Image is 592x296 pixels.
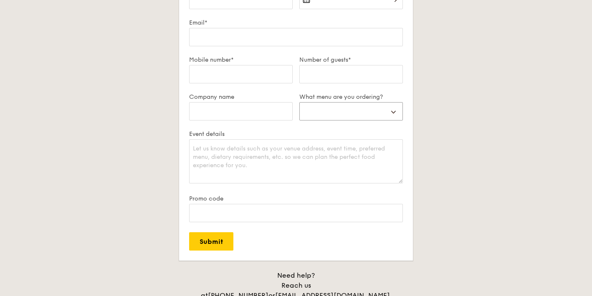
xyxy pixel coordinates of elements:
[189,19,403,26] label: Email*
[189,93,293,100] label: Company name
[299,93,403,100] label: What menu are you ordering?
[189,232,233,251] input: Submit
[189,195,403,202] label: Promo code
[189,130,403,138] label: Event details
[189,139,403,183] textarea: Let us know details such as your venue address, event time, preferred menu, dietary requirements,...
[189,56,293,63] label: Mobile number*
[299,56,403,63] label: Number of guests*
